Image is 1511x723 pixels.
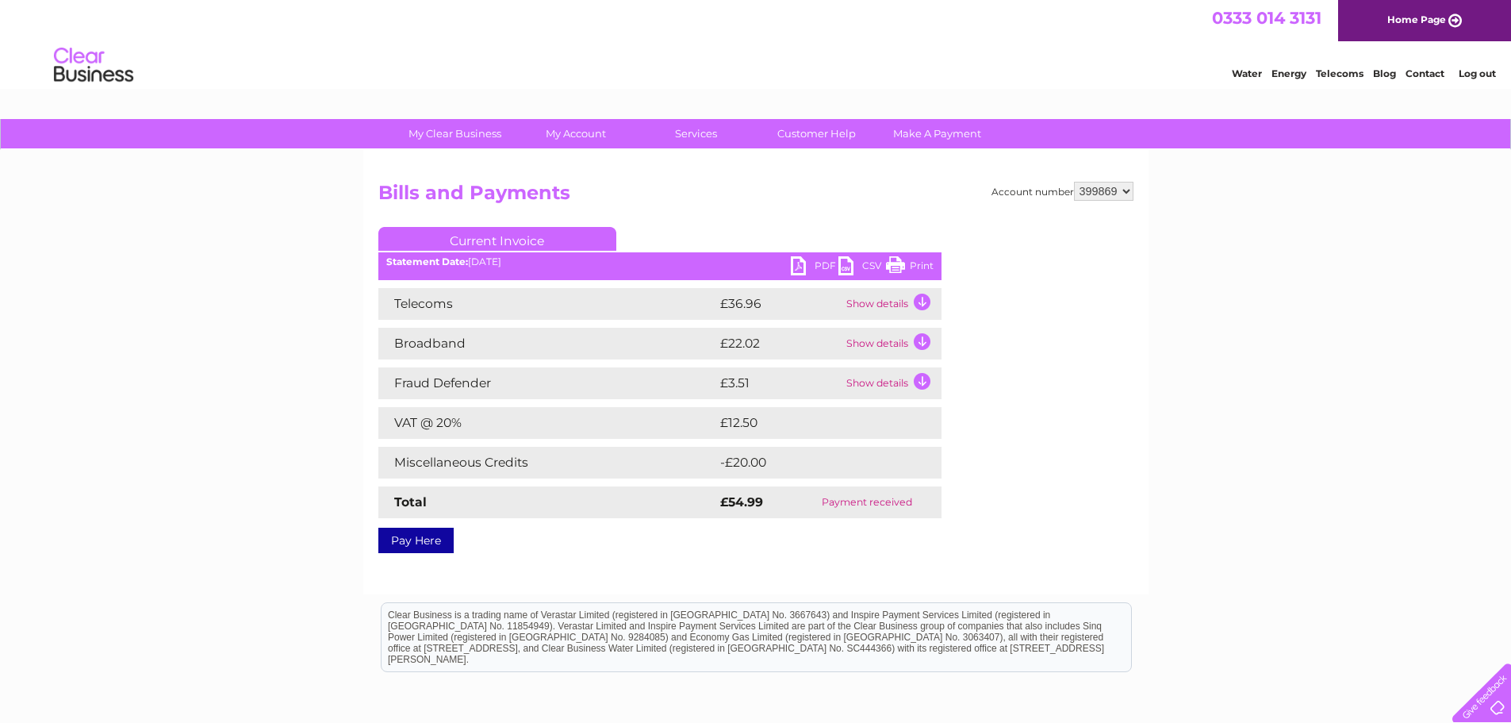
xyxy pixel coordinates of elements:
a: Pay Here [378,528,454,553]
td: Payment received [792,486,941,518]
a: Current Invoice [378,227,616,251]
a: My Clear Business [389,119,520,148]
a: My Account [510,119,641,148]
a: Print [886,256,934,279]
a: Energy [1271,67,1306,79]
strong: £54.99 [720,494,763,510]
a: 0333 014 3131 [1212,8,1321,28]
td: £22.02 [716,328,842,360]
a: Contact [1406,67,1444,79]
a: Telecoms [1316,67,1363,79]
h2: Bills and Payments [378,182,1133,212]
td: £12.50 [716,407,908,439]
a: CSV [838,256,886,279]
td: Fraud Defender [378,367,716,399]
img: logo.png [53,41,134,90]
a: Blog [1373,67,1396,79]
td: Show details [842,328,941,360]
td: Broadband [378,328,716,360]
div: [DATE] [378,256,941,267]
div: Clear Business is a trading name of Verastar Limited (registered in [GEOGRAPHIC_DATA] No. 3667643... [382,9,1131,77]
a: Customer Help [751,119,882,148]
td: £36.96 [716,288,842,320]
strong: Total [394,494,427,510]
td: Miscellaneous Credits [378,447,716,479]
a: Make A Payment [872,119,1003,148]
b: Statement Date: [386,256,468,267]
a: Services [631,119,761,148]
a: Log out [1459,67,1496,79]
td: Show details [842,367,941,399]
td: -£20.00 [716,447,913,479]
td: VAT @ 20% [378,407,716,439]
a: PDF [791,256,838,279]
td: Show details [842,288,941,320]
div: Account number [991,182,1133,201]
td: £3.51 [716,367,842,399]
a: Water [1232,67,1262,79]
td: Telecoms [378,288,716,320]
